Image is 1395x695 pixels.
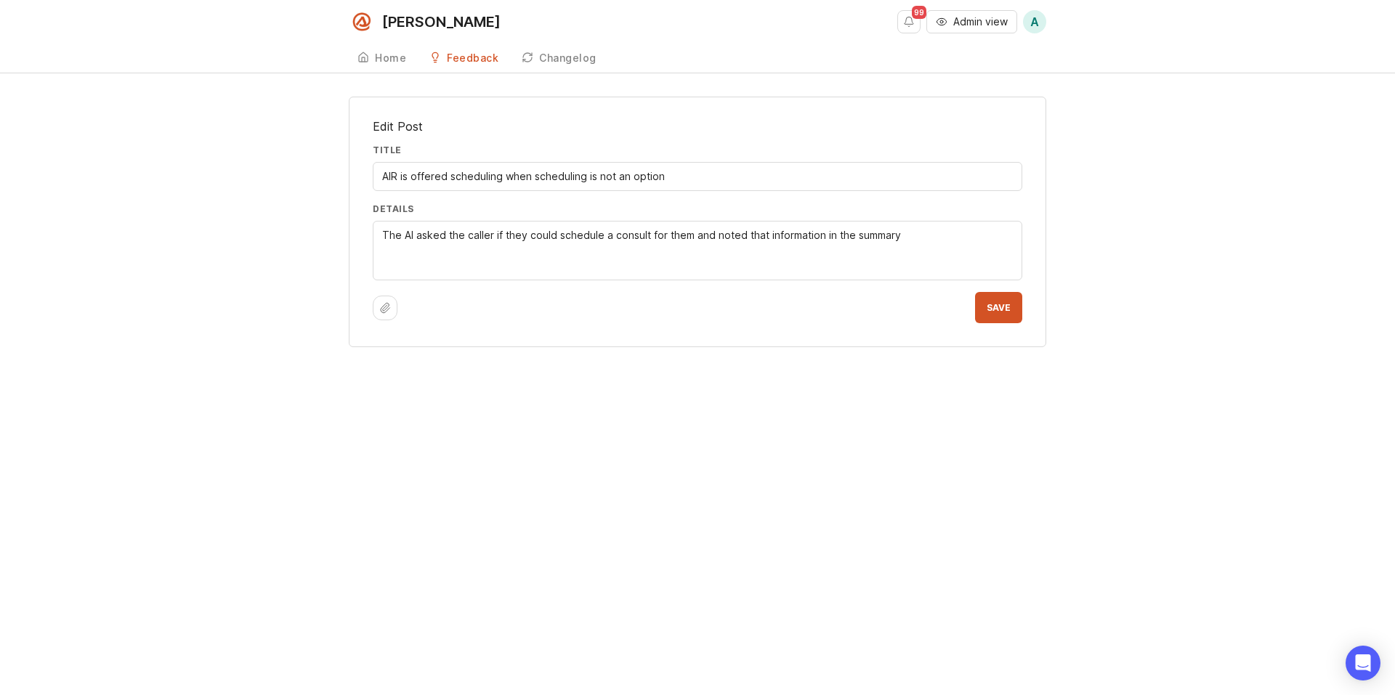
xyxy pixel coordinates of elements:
[926,10,1017,33] button: Admin view
[897,10,921,33] button: Notifications
[375,53,406,63] div: Home
[373,203,1022,215] label: Details
[349,44,415,73] a: Home
[1346,646,1380,680] div: Open Intercom Messenger
[953,15,1008,29] span: Admin view
[382,168,1013,184] input: What's happening?
[513,44,605,73] a: Changelog
[987,302,1011,313] span: Save
[912,6,926,19] span: 99
[382,227,1013,275] textarea: The AI asked the caller if they could schedule a consult for them and noted that information in t...
[373,144,1022,156] label: Title
[975,292,1022,323] button: Save
[373,121,1022,132] h1: Edit Post
[1023,10,1046,33] button: A
[539,53,597,63] div: Changelog
[421,44,507,73] a: Feedback
[447,53,498,63] div: Feedback
[349,9,375,35] img: Smith.ai logo
[1030,13,1039,31] span: A
[382,15,501,29] div: [PERSON_NAME]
